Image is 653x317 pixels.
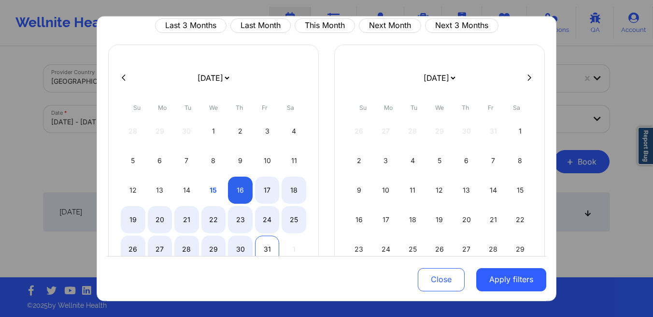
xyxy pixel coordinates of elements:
div: Sun Oct 12 2025 [121,177,145,204]
div: Sun Oct 26 2025 [121,236,145,263]
abbr: Sunday [133,104,141,111]
div: Thu Nov 06 2025 [454,147,479,174]
div: Sat Nov 22 2025 [508,206,532,233]
abbr: Thursday [236,104,243,111]
div: Wed Nov 26 2025 [427,236,452,263]
abbr: Friday [488,104,494,111]
div: Wed Nov 12 2025 [427,177,452,204]
div: Thu Nov 27 2025 [454,236,479,263]
div: Tue Nov 25 2025 [400,236,425,263]
div: Wed Nov 05 2025 [427,147,452,174]
div: Sat Nov 01 2025 [508,118,532,145]
div: Tue Oct 14 2025 [174,177,199,204]
div: Fri Oct 17 2025 [255,177,280,204]
div: Sat Oct 25 2025 [282,206,306,233]
div: Tue Oct 28 2025 [174,236,199,263]
div: Wed Oct 22 2025 [201,206,226,233]
div: Sat Nov 29 2025 [508,236,532,263]
div: Wed Nov 19 2025 [427,206,452,233]
div: Mon Oct 13 2025 [148,177,172,204]
div: Tue Oct 07 2025 [174,147,199,174]
div: Wed Oct 15 2025 [201,177,226,204]
div: Sat Oct 18 2025 [282,177,306,204]
button: Last Month [230,18,291,33]
abbr: Saturday [287,104,294,111]
div: Sun Nov 16 2025 [347,206,371,233]
abbr: Sunday [359,104,367,111]
div: Mon Oct 06 2025 [148,147,172,174]
div: Wed Oct 29 2025 [201,236,226,263]
div: Mon Nov 24 2025 [374,236,398,263]
div: Fri Nov 07 2025 [481,147,506,174]
abbr: Wednesday [209,104,218,111]
abbr: Saturday [513,104,520,111]
div: Fri Oct 31 2025 [255,236,280,263]
div: Fri Oct 03 2025 [255,118,280,145]
div: Mon Nov 03 2025 [374,147,398,174]
button: Last 3 Months [155,18,227,33]
div: Sun Nov 09 2025 [347,177,371,204]
button: Close [418,268,465,291]
div: Sun Nov 23 2025 [347,236,371,263]
button: Next 3 Months [425,18,498,33]
div: Fri Nov 14 2025 [481,177,506,204]
div: Fri Nov 28 2025 [481,236,506,263]
abbr: Wednesday [435,104,444,111]
div: Thu Oct 30 2025 [228,236,253,263]
abbr: Tuesday [185,104,191,111]
div: Fri Nov 21 2025 [481,206,506,233]
button: Next Month [359,18,421,33]
div: Tue Oct 21 2025 [174,206,199,233]
abbr: Monday [384,104,393,111]
div: Mon Nov 17 2025 [374,206,398,233]
button: Apply filters [476,268,546,291]
div: Sun Oct 05 2025 [121,147,145,174]
div: Sat Nov 15 2025 [508,177,532,204]
div: Tue Nov 04 2025 [400,147,425,174]
abbr: Tuesday [411,104,417,111]
div: Mon Oct 20 2025 [148,206,172,233]
div: Tue Nov 11 2025 [400,177,425,204]
div: Fri Oct 24 2025 [255,206,280,233]
div: Thu Oct 16 2025 [228,177,253,204]
button: This Month [295,18,355,33]
div: Mon Nov 10 2025 [374,177,398,204]
div: Wed Oct 01 2025 [201,118,226,145]
div: Thu Oct 23 2025 [228,206,253,233]
abbr: Monday [158,104,167,111]
div: Thu Oct 09 2025 [228,147,253,174]
div: Mon Oct 27 2025 [148,236,172,263]
abbr: Thursday [462,104,469,111]
div: Sat Nov 08 2025 [508,147,532,174]
div: Thu Oct 02 2025 [228,118,253,145]
div: Sun Oct 19 2025 [121,206,145,233]
abbr: Friday [262,104,268,111]
div: Sat Oct 11 2025 [282,147,306,174]
div: Thu Nov 20 2025 [454,206,479,233]
div: Thu Nov 13 2025 [454,177,479,204]
div: Fri Oct 10 2025 [255,147,280,174]
div: Sat Oct 04 2025 [282,118,306,145]
div: Tue Nov 18 2025 [400,206,425,233]
div: Wed Oct 08 2025 [201,147,226,174]
div: Sun Nov 02 2025 [347,147,371,174]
